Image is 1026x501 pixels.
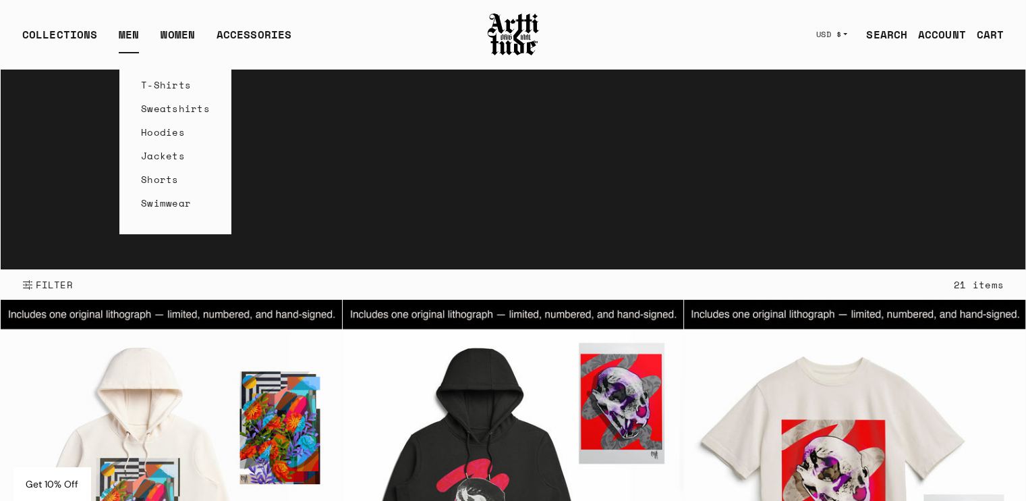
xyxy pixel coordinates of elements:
[141,191,210,215] a: Swimwear
[11,26,302,53] ul: Main navigation
[22,26,97,53] div: COLLECTIONS
[161,26,195,53] a: WOMEN
[486,11,540,57] img: Arttitude
[33,278,73,292] span: FILTER
[119,26,139,53] a: MEN
[808,20,856,49] button: USD $
[141,167,210,191] a: Shorts
[977,26,1004,43] div: CART
[1,69,1025,269] video: Your browser does not support the video tag.
[141,73,210,97] a: T-Shirts
[13,467,90,501] div: Get 10% Off
[217,26,291,53] div: ACCESSORIES
[816,29,842,40] span: USD $
[855,21,907,48] a: SEARCH
[22,270,73,300] button: Show filters
[141,120,210,144] a: Hoodies
[907,21,966,48] a: ACCOUNT
[966,21,1004,48] a: Open cart
[141,97,210,120] a: Sweatshirts
[954,277,1004,292] div: 21 items
[141,144,210,167] a: Jackets
[26,478,78,490] span: Get 10% Off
